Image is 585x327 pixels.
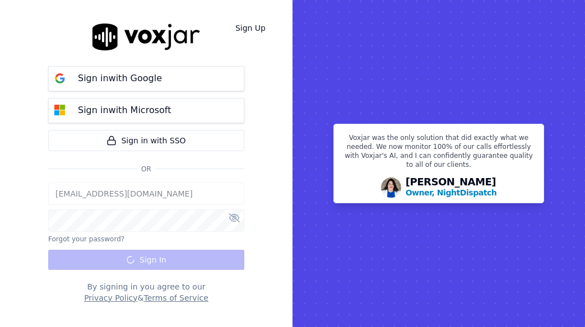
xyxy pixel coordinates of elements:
span: Or [137,165,156,174]
input: Email [48,183,244,205]
button: Sign inwith Microsoft [48,98,244,123]
button: Privacy Policy [84,292,137,303]
p: Sign in with Microsoft [78,104,171,117]
a: Sign Up [226,18,275,38]
button: Terms of Service [143,292,208,303]
a: Sign in with SSO [48,130,244,151]
div: By signing in you agree to our & [48,281,244,303]
img: microsoft Sign in button [49,99,71,122]
img: Avatar [381,177,401,198]
img: google Sign in button [49,67,71,90]
img: logo [92,24,200,50]
button: Sign inwith Google [48,66,244,91]
button: Forgot your password? [48,235,124,244]
p: Sign in with Google [78,72,162,85]
p: Owner, NightDispatch [406,187,497,198]
p: Voxjar was the only solution that did exactly what we needed. We now monitor 100% of our calls ef... [341,133,537,174]
div: [PERSON_NAME] [406,177,497,198]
